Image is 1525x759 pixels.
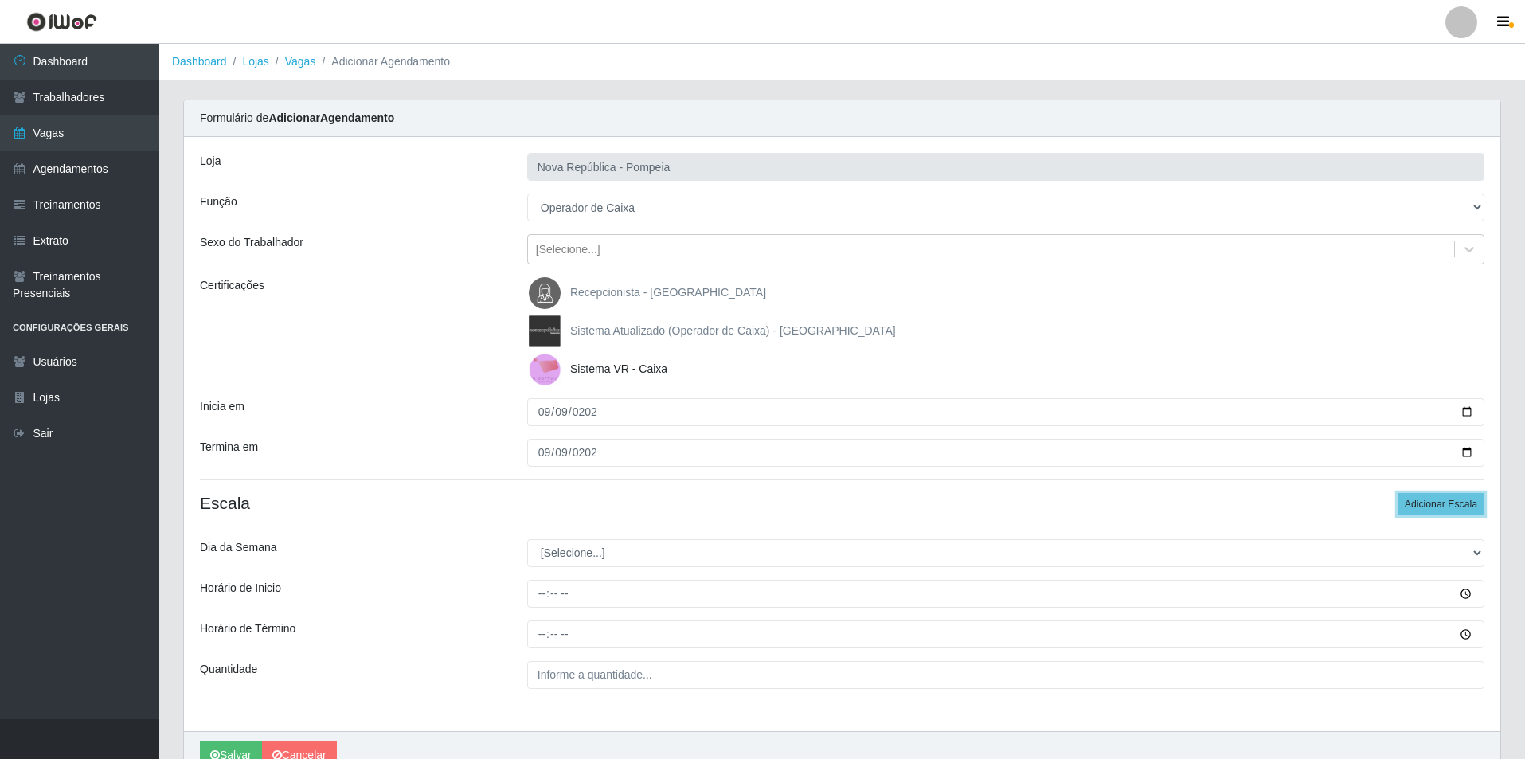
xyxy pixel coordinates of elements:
[527,398,1484,426] input: 00/00/0000
[527,580,1484,608] input: 00:00
[529,354,567,385] img: Sistema VR - Caixa
[268,112,394,124] strong: Adicionar Agendamento
[200,439,258,456] label: Termina em
[200,234,303,251] label: Sexo do Trabalhador
[172,55,227,68] a: Dashboard
[200,661,257,678] label: Quantidade
[200,194,237,210] label: Função
[570,286,766,299] span: Recepcionista - [GEOGRAPHIC_DATA]
[570,324,896,337] span: Sistema Atualizado (Operador de Caixa) - [GEOGRAPHIC_DATA]
[200,277,264,294] label: Certificações
[184,100,1500,137] div: Formulário de
[285,55,316,68] a: Vagas
[527,439,1484,467] input: 00/00/0000
[242,55,268,68] a: Lojas
[200,153,221,170] label: Loja
[527,620,1484,648] input: 00:00
[570,362,667,375] span: Sistema VR - Caixa
[200,580,281,597] label: Horário de Inicio
[527,661,1484,689] input: Informe a quantidade...
[159,44,1525,80] nav: breadcrumb
[200,539,277,556] label: Dia da Semana
[200,398,244,415] label: Inicia em
[529,277,567,309] img: Recepcionista - Nova República
[529,315,567,347] img: Sistema Atualizado (Operador de Caixa) - Nova Republica
[200,493,1484,513] h4: Escala
[315,53,450,70] li: Adicionar Agendamento
[536,241,600,258] div: [Selecione...]
[1398,493,1484,515] button: Adicionar Escala
[26,12,97,32] img: CoreUI Logo
[200,620,295,637] label: Horário de Término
